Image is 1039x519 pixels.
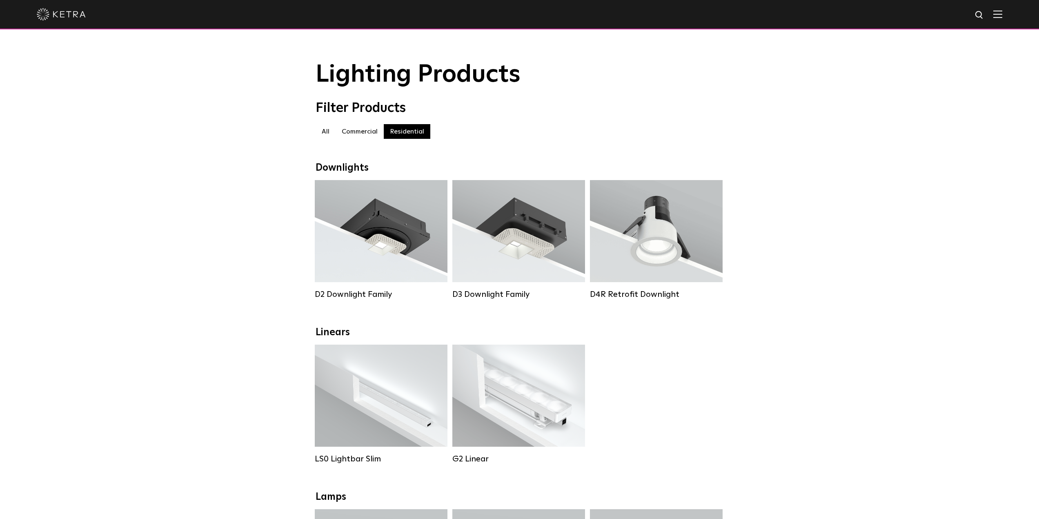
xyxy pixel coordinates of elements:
[315,290,447,299] div: D2 Downlight Family
[315,454,447,464] div: LS0 Lightbar Slim
[993,10,1002,18] img: Hamburger%20Nav.svg
[974,10,985,20] img: search icon
[316,124,336,139] label: All
[315,180,447,299] a: D2 Downlight Family Lumen Output:1200Colors:White / Black / Gloss Black / Silver / Bronze / Silve...
[452,454,585,464] div: G2 Linear
[452,345,585,464] a: G2 Linear Lumen Output:400 / 700 / 1000Colors:WhiteBeam Angles:Flood / [GEOGRAPHIC_DATA] / Narrow...
[590,180,723,299] a: D4R Retrofit Downlight Lumen Output:800Colors:White / BlackBeam Angles:15° / 25° / 40° / 60°Watta...
[37,8,86,20] img: ketra-logo-2019-white
[316,327,724,339] div: Linears
[315,345,447,464] a: LS0 Lightbar Slim Lumen Output:200 / 350Colors:White / BlackControl:X96 Controller
[316,491,724,503] div: Lamps
[316,100,724,116] div: Filter Products
[452,290,585,299] div: D3 Downlight Family
[336,124,384,139] label: Commercial
[316,162,724,174] div: Downlights
[316,62,521,87] span: Lighting Products
[384,124,430,139] label: Residential
[590,290,723,299] div: D4R Retrofit Downlight
[452,180,585,299] a: D3 Downlight Family Lumen Output:700 / 900 / 1100Colors:White / Black / Silver / Bronze / Paintab...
